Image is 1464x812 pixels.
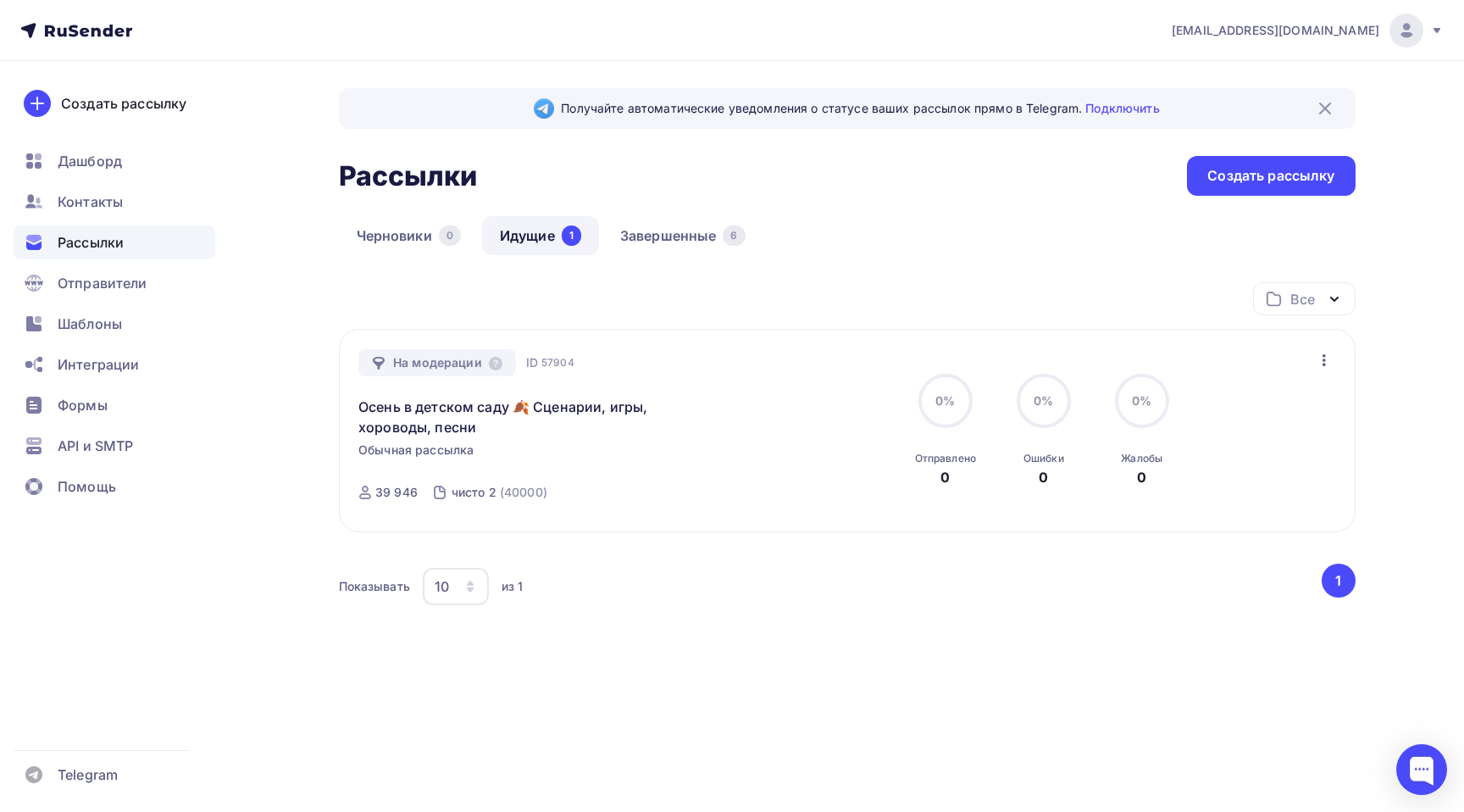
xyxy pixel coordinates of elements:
[58,273,147,293] span: Отправители
[1137,467,1146,487] div: 0
[602,216,763,255] a: Завершенные6
[439,225,461,246] div: 0
[935,393,955,408] span: 0%
[1172,22,1379,39] span: [EMAIL_ADDRESS][DOMAIN_NAME]
[339,159,478,193] h2: Рассылки
[526,354,538,371] span: ID
[562,225,581,246] div: 1
[14,388,215,422] a: Формы
[58,314,122,334] span: Шаблоны
[1290,289,1314,309] div: Все
[422,567,490,606] button: 10
[14,266,215,300] a: Отправители
[1023,452,1064,465] div: Ошибки
[435,576,449,597] div: 10
[1034,393,1053,408] span: 0%
[358,349,516,376] div: На модерации
[58,395,108,415] span: Формы
[14,144,215,178] a: Дашборд
[61,93,186,114] div: Создать рассылку
[452,484,496,501] div: чисто 2
[940,467,950,487] div: 0
[58,232,124,253] span: Рассылки
[1318,564,1356,598] ul: Pagination
[1121,452,1162,465] div: Жалобы
[358,397,649,437] a: Осень в детском саду 🍂 Сценарии, игры, хороводы, песни
[14,185,215,219] a: Контакты
[534,98,554,119] img: Telegram
[58,151,122,171] span: Дашборд
[723,225,745,246] div: 6
[58,476,116,497] span: Помощь
[1085,101,1159,115] a: Подключить
[339,578,410,595] div: Показывать
[1172,14,1444,47] a: [EMAIL_ADDRESS][DOMAIN_NAME]
[58,765,118,785] span: Telegram
[14,225,215,259] a: Рассылки
[502,578,524,595] div: из 1
[1207,166,1334,186] div: Создать рассылку
[339,216,479,255] a: Черновики0
[58,354,139,375] span: Интеграции
[541,354,574,371] span: 57904
[358,442,474,459] span: Обычная рассылка
[375,484,418,501] div: 39 946
[14,307,215,341] a: Шаблоны
[1322,564,1356,598] button: Go to page 1
[58,436,133,456] span: API и SMTP
[450,479,549,506] a: чисто 2 (40000)
[58,192,123,212] span: Контакты
[915,452,976,465] div: Отправлено
[1253,282,1356,315] button: Все
[482,216,599,255] a: Идущие1
[1132,393,1151,408] span: 0%
[500,484,547,501] div: (40000)
[561,100,1159,117] span: Получайте автоматические уведомления о статусе ваших рассылок прямо в Telegram.
[1039,467,1048,487] div: 0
